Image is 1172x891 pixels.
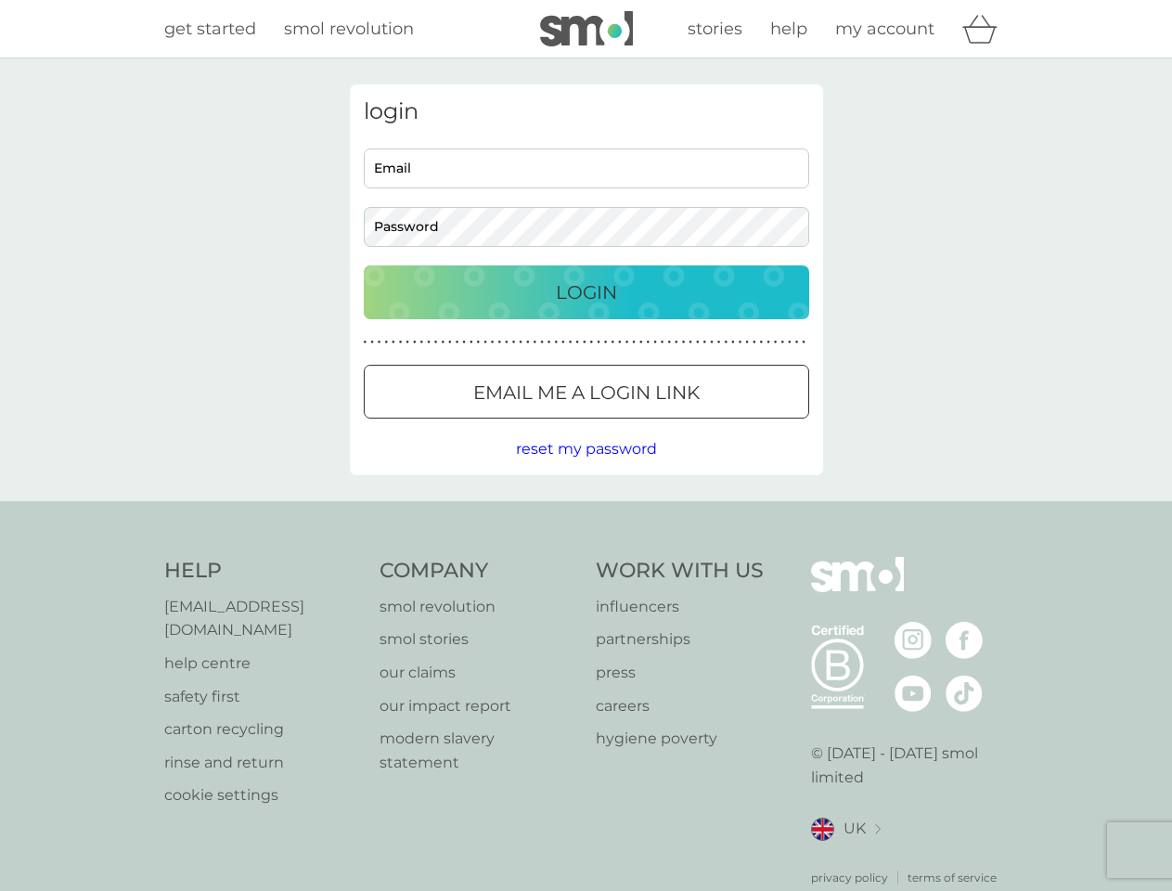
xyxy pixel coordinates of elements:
[284,19,414,39] span: smol revolution
[547,338,551,347] p: ●
[675,338,678,347] p: ●
[164,751,362,775] a: rinse and return
[770,19,807,39] span: help
[731,338,735,347] p: ●
[519,338,522,347] p: ●
[470,338,473,347] p: ●
[647,338,650,347] p: ●
[689,338,692,347] p: ●
[364,365,809,419] button: Email me a login link
[380,557,577,586] h4: Company
[441,338,444,347] p: ●
[456,338,459,347] p: ●
[540,338,544,347] p: ●
[497,338,501,347] p: ●
[811,557,904,620] img: smol
[632,338,636,347] p: ●
[639,338,643,347] p: ●
[962,10,1009,47] div: basket
[802,338,805,347] p: ●
[477,338,481,347] p: ●
[739,338,742,347] p: ●
[448,338,452,347] p: ●
[556,278,617,307] p: Login
[795,338,799,347] p: ●
[596,694,764,718] p: careers
[788,338,792,347] p: ●
[284,16,414,43] a: smol revolution
[596,627,764,652] a: partnerships
[946,675,983,712] img: visit the smol Tiktok page
[688,19,742,39] span: stories
[164,557,362,586] h4: Help
[473,378,700,407] p: Email me a login link
[908,869,997,886] a: terms of service
[164,595,362,642] a: [EMAIL_ADDRESS][DOMAIN_NAME]
[164,19,256,39] span: get started
[835,16,934,43] a: my account
[596,661,764,685] a: press
[380,627,577,652] a: smol stories
[420,338,424,347] p: ●
[378,338,381,347] p: ●
[164,717,362,742] a: carton recycling
[554,338,558,347] p: ●
[625,338,629,347] p: ●
[380,595,577,619] a: smol revolution
[462,338,466,347] p: ●
[575,338,579,347] p: ●
[696,338,700,347] p: ●
[505,338,509,347] p: ●
[682,338,686,347] p: ●
[604,338,608,347] p: ●
[434,338,438,347] p: ●
[717,338,721,347] p: ●
[540,11,633,46] img: smol
[380,661,577,685] a: our claims
[745,338,749,347] p: ●
[380,727,577,774] a: modern slavery statement
[770,16,807,43] a: help
[611,338,614,347] p: ●
[491,338,495,347] p: ●
[596,727,764,751] a: hygiene poverty
[688,16,742,43] a: stories
[653,338,657,347] p: ●
[164,685,362,709] a: safety first
[780,338,784,347] p: ●
[811,869,888,886] a: privacy policy
[596,595,764,619] a: influencers
[392,338,395,347] p: ●
[774,338,778,347] p: ●
[483,338,487,347] p: ●
[427,338,431,347] p: ●
[835,19,934,39] span: my account
[875,824,881,834] img: select a new location
[364,265,809,319] button: Login
[164,652,362,676] p: help centre
[364,98,809,125] h3: login
[516,440,657,458] span: reset my password
[561,338,565,347] p: ●
[516,437,657,461] button: reset my password
[946,622,983,659] img: visit the smol Facebook page
[760,338,764,347] p: ●
[811,818,834,841] img: UK flag
[164,783,362,807] a: cookie settings
[364,338,367,347] p: ●
[895,622,932,659] img: visit the smol Instagram page
[512,338,516,347] p: ●
[596,557,764,586] h4: Work With Us
[895,675,932,712] img: visit the smol Youtube page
